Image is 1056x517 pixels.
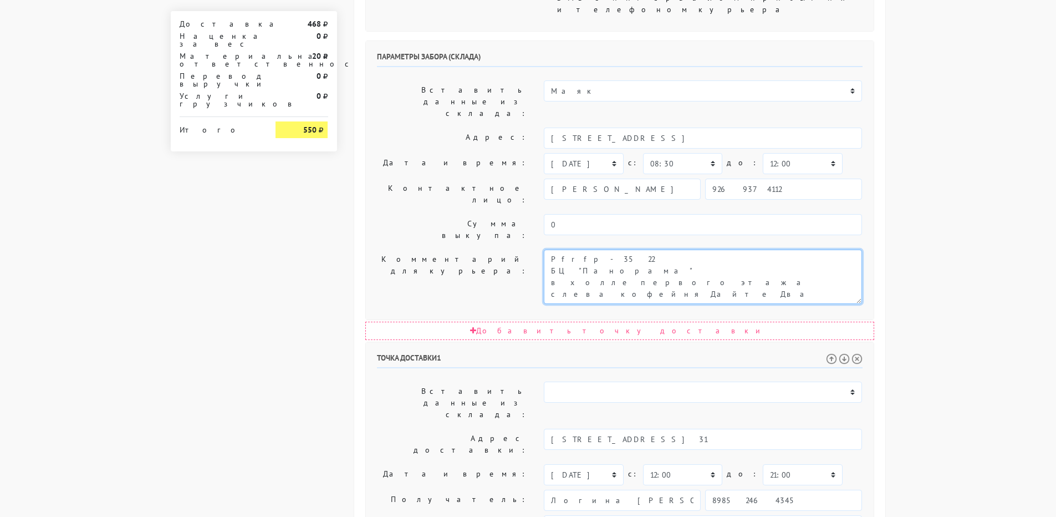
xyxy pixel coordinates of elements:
div: Добавить точку доставки [365,322,874,340]
div: Наценка за вес [171,32,268,48]
label: Вставить данные из склада: [369,382,536,424]
h6: Точка доставки [377,353,863,368]
label: Дата и время: [369,153,536,174]
label: Сумма выкупа: [369,214,536,245]
div: Итого [180,121,259,134]
div: Перевод выручки [171,72,268,88]
label: Комментарий для курьера: [369,250,536,304]
h6: Параметры забора (склада) [377,52,863,67]
label: c: [628,464,639,484]
label: до: [727,153,758,173]
label: Адрес доставки: [369,429,536,460]
strong: 468 [308,19,321,29]
textarea: Заход со стороны Верейская 29 стр 139 [544,250,862,304]
input: Имя [544,179,701,200]
label: Получатель: [369,490,536,511]
input: Имя [544,490,701,511]
label: Адрес: [369,128,536,149]
strong: 0 [317,91,321,101]
label: Контактное лицо: [369,179,536,210]
span: 1 [437,353,441,363]
label: до: [727,464,758,484]
strong: 550 [303,125,317,135]
label: Дата и время: [369,464,536,485]
div: Услуги грузчиков [171,92,268,108]
strong: 0 [317,31,321,41]
input: Телефон [705,179,862,200]
label: Вставить данные из склада: [369,80,536,123]
div: Материальная ответственность [171,52,268,68]
label: c: [628,153,639,173]
strong: 20 [312,51,321,61]
input: Телефон [705,490,862,511]
div: Доставка [171,20,268,28]
strong: 0 [317,71,321,81]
